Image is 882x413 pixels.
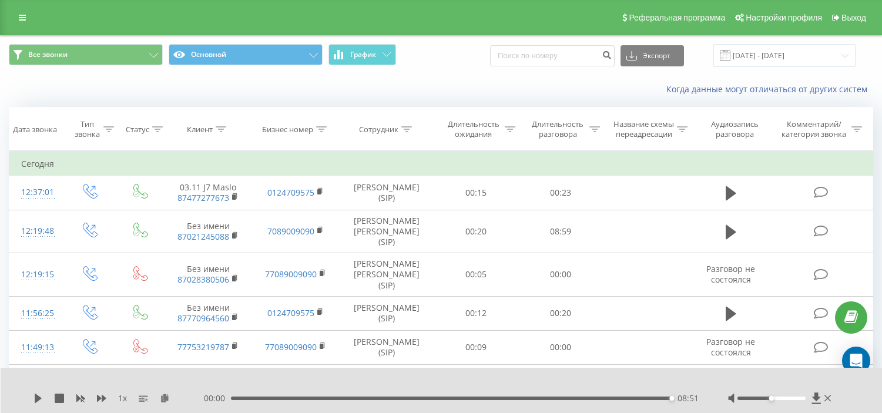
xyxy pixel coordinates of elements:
td: 03.11 J7 Maslo [165,176,252,210]
div: Статус [126,125,149,135]
td: 00:20 [518,296,603,330]
div: Accessibility label [769,396,774,401]
td: 00:20 [434,210,519,253]
div: Клиент [187,125,213,135]
a: 87028380506 [177,274,229,285]
span: 1 x [118,392,127,404]
td: [PERSON_NAME] [PERSON_NAME] (SIP) [340,210,434,253]
a: 77089009090 [265,268,317,280]
td: 00:03 [434,365,519,399]
span: 00:00 [204,392,231,404]
div: 12:37:01 [21,181,51,204]
td: Без имени [165,253,252,297]
td: 08:59 [518,210,603,253]
span: Разговор не состоялся [706,263,755,285]
td: Без имени [165,210,252,253]
td: 00:15 [434,176,519,210]
span: Реферальная программа [629,13,725,22]
div: 11:49:13 [21,336,51,359]
span: Разговор не состоялся [706,336,755,358]
span: Настройки профиля [746,13,822,22]
span: Выход [841,13,866,22]
a: 77753219787 [177,341,229,352]
td: [PERSON_NAME] [PERSON_NAME] (SIP) [340,253,434,297]
div: Тип звонка [73,119,100,139]
div: Длительность ожидания [445,119,502,139]
td: 00:00 [518,365,603,399]
td: Сегодня [9,152,873,176]
div: Длительность разговора [529,119,586,139]
td: Без имени [165,365,252,399]
td: 00:09 [434,330,519,364]
div: Accessibility label [669,396,674,401]
td: [PERSON_NAME] (SIP) [340,330,434,364]
div: Название схемы переадресации [613,119,674,139]
td: Без имени [165,296,252,330]
td: 00:05 [434,253,519,297]
div: 11:56:25 [21,302,51,325]
td: [PERSON_NAME] (SIP) [340,296,434,330]
div: Бизнес номер [262,125,313,135]
button: График [328,44,396,65]
button: Основной [169,44,323,65]
div: Сотрудник [359,125,398,135]
a: 87021245088 [177,231,229,242]
td: 00:00 [518,330,603,364]
td: 00:00 [518,253,603,297]
a: Когда данные могут отличаться от других систем [666,83,873,95]
a: 87477277673 [177,192,229,203]
a: 0124709575 [267,307,314,318]
button: Экспорт [621,45,684,66]
td: 00:23 [518,176,603,210]
div: 12:19:48 [21,220,51,243]
input: Поиск по номеру [490,45,615,66]
button: Все звонки [9,44,163,65]
td: [PERSON_NAME] (SIP) [340,365,434,399]
div: 12:19:15 [21,263,51,286]
a: 0124709575 [267,187,314,198]
span: 08:51 [678,392,699,404]
a: 7089009090 [267,226,314,237]
td: 00:12 [434,296,519,330]
a: 87770964560 [177,313,229,324]
span: График [350,51,376,59]
div: Open Intercom Messenger [842,347,870,375]
td: [PERSON_NAME] (SIP) [340,176,434,210]
a: 77089009090 [265,341,317,352]
span: Все звонки [28,50,68,59]
div: Аудиозапись разговора [701,119,769,139]
div: Дата звонка [13,125,57,135]
div: Комментарий/категория звонка [780,119,849,139]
